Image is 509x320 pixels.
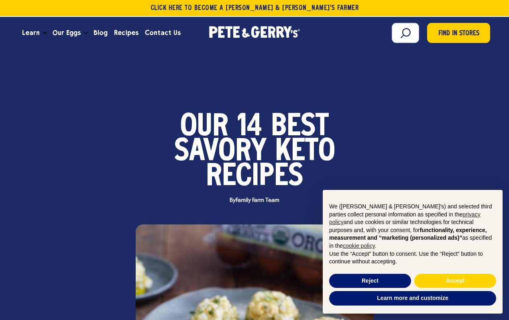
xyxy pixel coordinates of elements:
[226,198,283,204] span: By
[329,250,496,266] p: Use the “Accept” button to consent. Use the “Reject” button to continue without accepting.
[145,28,181,38] span: Contact Us
[427,23,490,43] a: Find in Stores
[111,22,142,44] a: Recipes
[43,32,47,35] button: Open the dropdown menu for Learn
[343,243,375,249] a: cookie policy
[84,32,88,35] button: Open the dropdown menu for Our Eggs
[114,28,138,38] span: Recipes
[174,140,267,165] span: Savory
[329,203,496,250] p: We ([PERSON_NAME] & [PERSON_NAME]'s) and selected third parties collect personal information as s...
[180,115,228,140] span: Our
[392,23,419,43] input: Search
[22,28,40,38] span: Learn
[206,165,303,190] span: Recipes
[275,140,335,165] span: Keto
[271,115,329,140] span: Best
[237,115,262,140] span: 14
[329,274,411,288] button: Reject
[236,197,279,204] span: Family Farm Team
[90,22,111,44] a: Blog
[53,28,81,38] span: Our Eggs
[329,291,496,306] button: Learn more and customize
[414,274,496,288] button: Accept
[438,29,479,39] span: Find in Stores
[142,22,184,44] a: Contact Us
[49,22,84,44] a: Our Eggs
[19,22,43,44] a: Learn
[94,28,108,38] span: Blog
